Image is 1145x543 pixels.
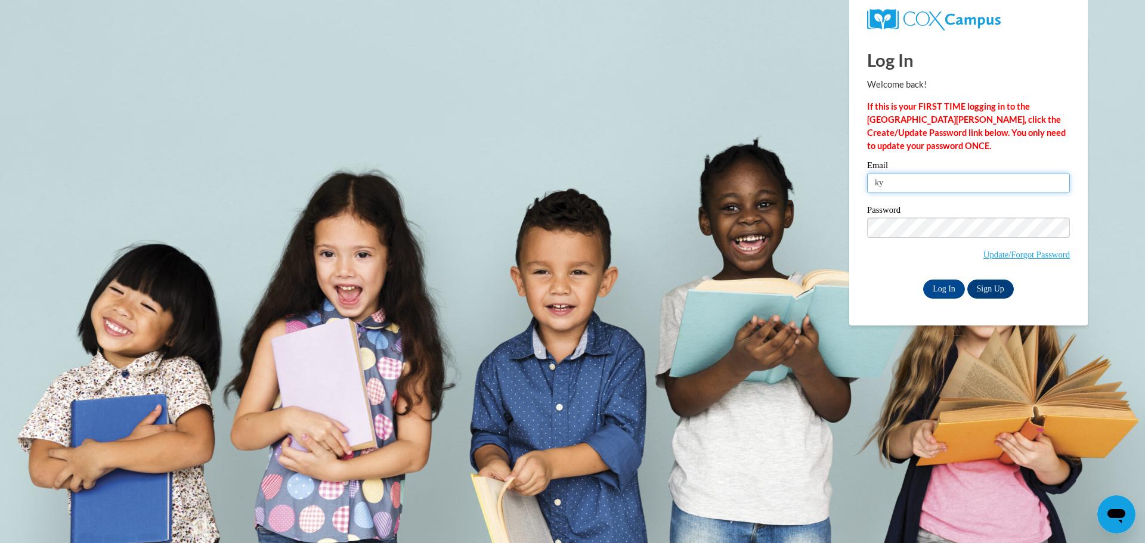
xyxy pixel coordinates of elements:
[967,280,1014,299] a: Sign Up
[867,161,1070,173] label: Email
[867,48,1070,72] h1: Log In
[867,9,1070,30] a: COX Campus
[867,78,1070,91] p: Welcome back!
[1097,495,1135,533] iframe: Button to launch messaging window
[867,9,1001,30] img: COX Campus
[867,206,1070,218] label: Password
[867,101,1066,151] strong: If this is your FIRST TIME logging in to the [GEOGRAPHIC_DATA][PERSON_NAME], click the Create/Upd...
[923,280,965,299] input: Log In
[983,250,1070,259] a: Update/Forgot Password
